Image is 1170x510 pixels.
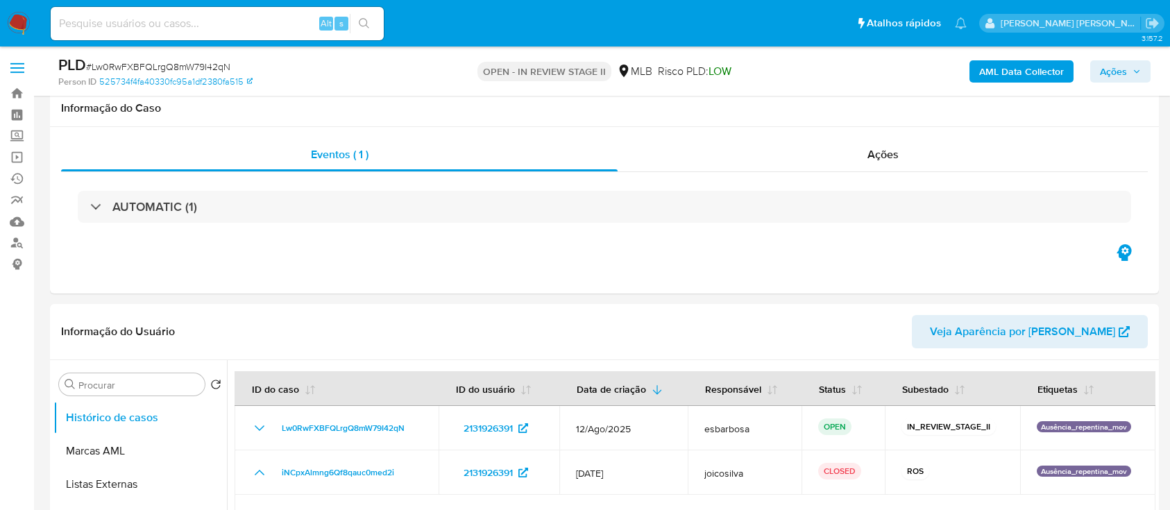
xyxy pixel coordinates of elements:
[339,17,344,30] span: s
[658,64,731,79] span: Risco PLD:
[477,62,611,81] p: OPEN - IN REVIEW STAGE II
[58,53,86,76] b: PLD
[61,101,1148,115] h1: Informação do Caso
[61,325,175,339] h1: Informação do Usuário
[321,17,332,30] span: Alt
[979,60,1064,83] b: AML Data Collector
[1100,60,1127,83] span: Ações
[58,76,96,88] b: Person ID
[65,379,76,390] button: Procurar
[1090,60,1151,83] button: Ações
[99,76,253,88] a: 525734f4fa40330fc95a1df2380fa515
[955,17,967,29] a: Notificações
[350,14,378,33] button: search-icon
[912,315,1148,348] button: Veja Aparência por [PERSON_NAME]
[53,401,227,434] button: Histórico de casos
[930,315,1115,348] span: Veja Aparência por [PERSON_NAME]
[709,63,731,79] span: LOW
[311,146,368,162] span: Eventos ( 1 )
[867,16,941,31] span: Atalhos rápidos
[1145,16,1160,31] a: Sair
[112,199,197,214] h3: AUTOMATIC (1)
[78,379,199,391] input: Procurar
[617,64,652,79] div: MLB
[210,379,221,394] button: Retornar ao pedido padrão
[867,146,899,162] span: Ações
[1001,17,1141,30] p: alessandra.barbosa@mercadopago.com
[78,191,1131,223] div: AUTOMATIC (1)
[53,468,227,501] button: Listas Externas
[53,434,227,468] button: Marcas AML
[86,60,230,74] span: # Lw0RwFXBFQLrgQ8mW79I42qN
[969,60,1074,83] button: AML Data Collector
[51,15,384,33] input: Pesquise usuários ou casos...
